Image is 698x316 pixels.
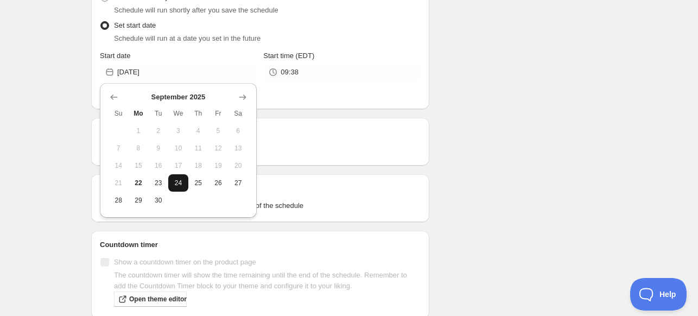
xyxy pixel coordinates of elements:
button: Sunday September 28 2025 [109,192,129,209]
th: Sunday [109,105,129,122]
button: Monday September 15 2025 [129,157,149,174]
th: Monday [129,105,149,122]
th: Friday [208,105,229,122]
span: 17 [173,161,184,170]
span: 4 [193,127,204,135]
span: 29 [133,196,144,205]
span: 13 [232,144,244,153]
span: 10 [173,144,184,153]
button: Monday September 8 2025 [129,140,149,157]
button: Tuesday September 30 2025 [148,192,168,209]
span: 9 [153,144,164,153]
span: 18 [193,161,204,170]
span: 12 [213,144,224,153]
span: Tu [153,109,164,118]
iframe: Toggle Customer Support [630,278,687,311]
span: We [173,109,184,118]
button: Wednesday September 3 2025 [168,122,188,140]
a: Open theme editor [114,292,187,307]
p: The countdown timer will show the time remaining until the end of the schedule. Remember to add t... [114,270,421,292]
button: Monday September 29 2025 [129,192,149,209]
button: Show previous month, August 2025 [106,90,122,105]
span: 15 [133,161,144,170]
h2: Countdown timer [100,239,421,250]
span: Schedule will run at a date you set in the future [114,34,261,42]
span: 7 [113,144,124,153]
button: Friday September 5 2025 [208,122,229,140]
button: Thursday September 4 2025 [188,122,208,140]
button: Saturday September 13 2025 [228,140,248,157]
button: Thursday September 11 2025 [188,140,208,157]
button: Tuesday September 16 2025 [148,157,168,174]
span: 28 [113,196,124,205]
button: Monday September 1 2025 [129,122,149,140]
span: 24 [173,179,184,187]
button: Wednesday September 17 2025 [168,157,188,174]
span: Sa [232,109,244,118]
button: Thursday September 25 2025 [188,174,208,192]
button: Tuesday September 9 2025 [148,140,168,157]
span: 26 [213,179,224,187]
button: Today Monday September 22 2025 [129,174,149,192]
span: Set start date [114,21,156,29]
span: Th [193,109,204,118]
button: Friday September 12 2025 [208,140,229,157]
span: 21 [113,179,124,187]
button: Tuesday September 23 2025 [148,174,168,192]
button: Saturday September 27 2025 [228,174,248,192]
h2: Tags [100,183,421,194]
button: Sunday September 14 2025 [109,157,129,174]
span: 2 [153,127,164,135]
span: 20 [232,161,244,170]
span: 14 [113,161,124,170]
span: Fr [213,109,224,118]
button: Tuesday September 2 2025 [148,122,168,140]
button: Sunday September 21 2025 [109,174,129,192]
button: Show next month, October 2025 [235,90,250,105]
span: 6 [232,127,244,135]
span: Start time (EDT) [263,52,314,60]
span: 8 [133,144,144,153]
span: 5 [213,127,224,135]
span: 22 [133,179,144,187]
button: Friday September 26 2025 [208,174,229,192]
span: Show a countdown timer on the product page [114,258,256,266]
button: Saturday September 6 2025 [228,122,248,140]
button: Saturday September 20 2025 [228,157,248,174]
span: Su [113,109,124,118]
span: Schedule will run shortly after you save the schedule [114,6,278,14]
span: 27 [232,179,244,187]
th: Wednesday [168,105,188,122]
span: 1 [133,127,144,135]
th: Saturday [228,105,248,122]
button: Thursday September 18 2025 [188,157,208,174]
span: 19 [213,161,224,170]
span: 11 [193,144,204,153]
span: 25 [193,179,204,187]
span: 16 [153,161,164,170]
span: Mo [133,109,144,118]
th: Tuesday [148,105,168,122]
button: Sunday September 7 2025 [109,140,129,157]
span: Start date [100,52,130,60]
span: 3 [173,127,184,135]
span: 30 [153,196,164,205]
button: Wednesday September 24 2025 [168,174,188,192]
th: Thursday [188,105,208,122]
span: Open theme editor [129,295,187,304]
button: Friday September 19 2025 [208,157,229,174]
button: Wednesday September 10 2025 [168,140,188,157]
h2: Repeating [100,127,421,137]
span: 23 [153,179,164,187]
